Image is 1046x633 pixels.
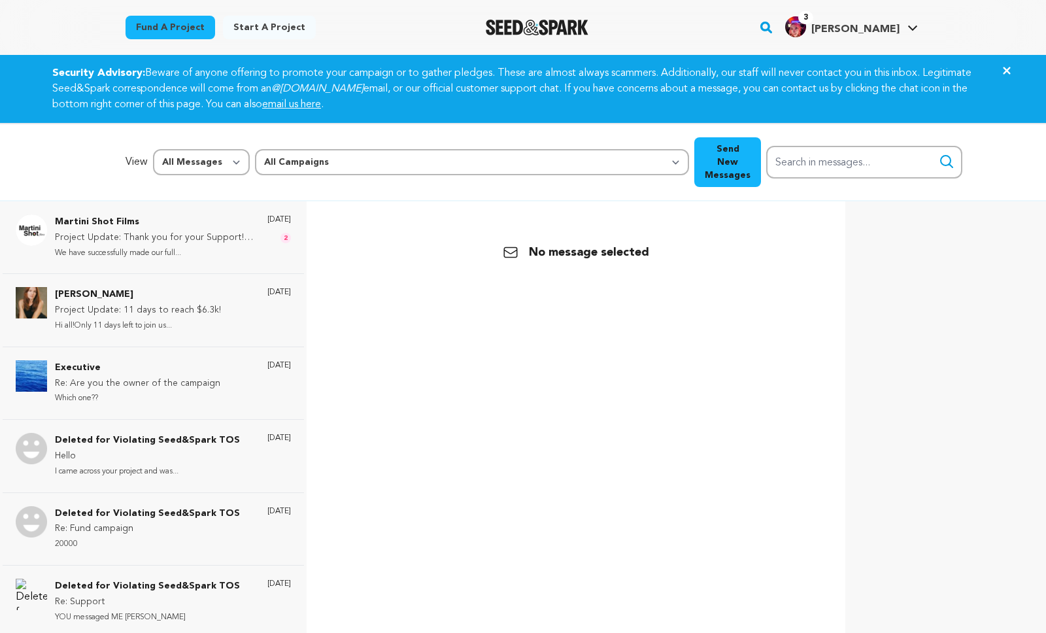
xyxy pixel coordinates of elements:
[55,610,240,625] p: YOU messaged ME [PERSON_NAME]
[267,579,291,589] p: [DATE]
[55,506,240,522] p: Deleted for Violating Seed&Spark TOS
[55,594,240,610] p: Re: Support
[271,84,363,94] em: @[DOMAIN_NAME]
[267,433,291,443] p: [DATE]
[16,433,47,464] img: Deleted for Violating Seed&Spark TOS Photo
[766,146,962,179] input: Search in messages...
[262,99,321,110] a: email us here
[55,360,220,376] p: Executive
[486,20,588,35] img: Seed&Spark Logo Dark Mode
[811,24,900,35] span: [PERSON_NAME]
[55,246,254,261] p: We have successfully made our full...
[267,360,291,371] p: [DATE]
[55,230,254,246] p: Project Update: Thank you for your Support! Crowdfunding has Ended! ?
[55,214,254,230] p: Martini Shot Films
[126,154,148,170] p: View
[55,287,221,303] p: [PERSON_NAME]
[267,214,291,225] p: [DATE]
[16,287,47,318] img: Cerridwyn McCaffrey Photo
[55,318,221,334] p: Hi all!Only 11 days left to join us...
[55,537,240,552] p: 20000
[55,579,240,594] p: Deleted for Violating Seed&Spark TOS
[55,521,240,537] p: Re: Fund campaign
[55,449,240,464] p: Hello
[280,233,291,243] span: 2
[55,391,220,406] p: Which one??
[486,20,588,35] a: Seed&Spark Homepage
[785,16,900,37] div: Selina K.'s Profile
[16,214,47,246] img: Martini Shot Films Photo
[55,464,240,479] p: I came across your project and was...
[16,506,47,538] img: Deleted for Violating Seed&Spark TOS Photo
[55,433,240,449] p: Deleted for Violating Seed&Spark TOS
[267,506,291,517] p: [DATE]
[267,287,291,298] p: [DATE]
[503,243,649,262] p: No message selected
[785,16,806,37] img: 6a979fc4cbea2501.jpg
[37,65,1009,112] div: Beware of anyone offering to promote your campaign or to gather pledges. These are almost always ...
[694,137,761,187] button: Send New Messages
[798,11,813,24] span: 3
[223,16,316,39] a: Start a project
[783,14,920,41] span: Selina K.'s Profile
[126,16,215,39] a: Fund a project
[783,14,920,37] a: Selina K.'s Profile
[16,360,47,392] img: Executive Photo
[55,376,220,392] p: Re: Are you the owner of the campaign
[16,579,47,610] img: Deleted for Violating Seed&Spark TOS Photo
[55,303,221,318] p: Project Update: 11 days to reach $6.3k!
[52,68,145,78] strong: Security Advisory:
